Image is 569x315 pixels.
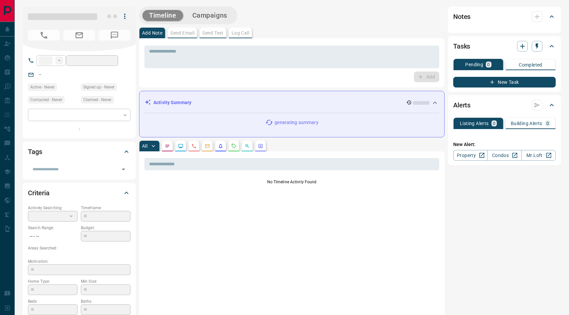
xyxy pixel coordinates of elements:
[153,99,191,106] p: Activity Summary
[453,9,556,25] div: Notes
[453,77,556,87] button: New Task
[28,146,42,157] h2: Tags
[191,143,197,149] svg: Calls
[165,143,170,149] svg: Notes
[519,63,542,67] p: Completed
[28,258,130,264] p: Motivation:
[142,144,147,148] p: All
[546,121,549,126] p: 0
[28,245,130,251] p: Areas Searched:
[258,143,263,149] svg: Agent Actions
[453,97,556,113] div: Alerts
[245,143,250,149] svg: Opportunities
[453,41,470,52] h2: Tasks
[81,298,130,304] p: Baths:
[465,62,483,67] p: Pending
[487,150,521,161] a: Condos
[218,143,223,149] svg: Listing Alerts
[28,231,78,242] p: -- - --
[178,143,183,149] svg: Lead Browsing Activity
[205,143,210,149] svg: Emails
[39,72,41,77] a: --
[493,121,495,126] p: 0
[460,121,489,126] p: Listing Alerts
[81,225,130,231] p: Budget:
[511,121,542,126] p: Building Alerts
[453,11,471,22] h2: Notes
[119,165,128,174] button: Open
[63,30,95,41] span: No Email
[186,10,234,21] button: Campaigns
[453,141,556,148] p: New Alert:
[28,144,130,160] div: Tags
[28,278,78,284] p: Home Type:
[28,298,78,304] p: Beds:
[30,84,55,90] span: Active - Never
[28,185,130,201] div: Criteria
[487,62,490,67] p: 0
[231,143,237,149] svg: Requests
[30,96,62,103] span: Contacted - Never
[28,205,78,211] p: Actively Searching:
[453,38,556,54] div: Tasks
[81,205,130,211] p: Timeframe:
[453,150,487,161] a: Property
[275,119,318,126] p: generating summary
[142,10,183,21] button: Timeline
[28,30,60,41] span: No Number
[83,96,111,103] span: Claimed - Never
[145,96,439,109] div: Activity Summary
[28,225,78,231] p: Search Range:
[83,84,114,90] span: Signed up - Never
[142,31,162,35] p: Add Note
[28,188,50,198] h2: Criteria
[144,179,439,185] p: No Timeline Activity Found
[81,278,130,284] p: Min Size:
[453,100,471,110] h2: Alerts
[521,150,556,161] a: Mr.Loft
[98,30,130,41] span: No Number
